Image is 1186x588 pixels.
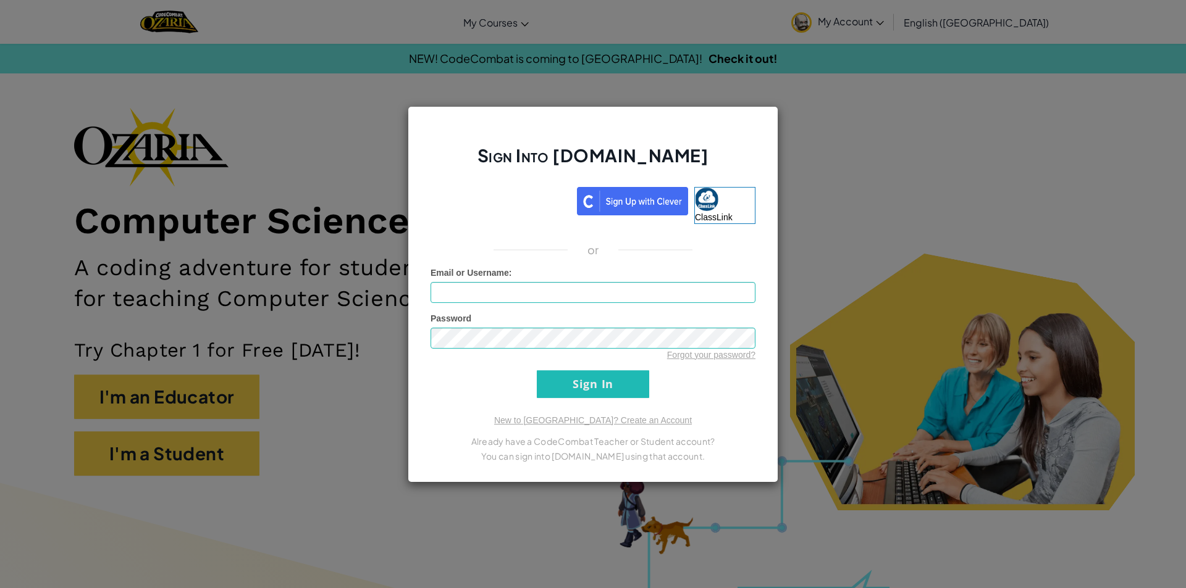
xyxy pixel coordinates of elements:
p: Already have a CodeCombat Teacher or Student account? [431,434,755,449]
p: or [587,242,599,257]
p: You can sign into [DOMAIN_NAME] using that account. [431,449,755,463]
a: New to [GEOGRAPHIC_DATA]? Create an Account [494,415,692,425]
iframe: Sign in with Google Button [424,186,577,213]
h2: Sign Into [DOMAIN_NAME] [431,144,755,180]
span: Email or Username [431,268,509,278]
img: clever_sso_button@2x.png [577,187,688,215]
span: Password [431,313,471,323]
input: Sign In [537,370,649,398]
label: : [431,267,512,279]
span: ClassLink [695,212,733,222]
a: Forgot your password? [667,350,755,360]
img: classlink-logo-small.png [695,188,718,211]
